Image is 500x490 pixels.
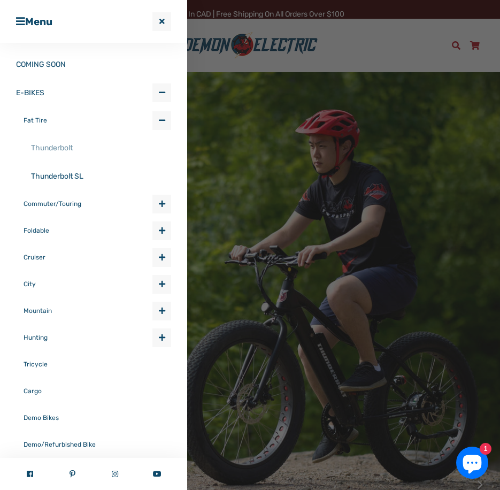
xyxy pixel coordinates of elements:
a: Hunting [24,324,152,351]
a: Demo Bikes [24,404,171,431]
a: Foldable [24,217,152,244]
ul: E-BIKES [24,107,171,458]
a: Tricycle [24,351,171,378]
a: Thunderbolt SL [31,162,171,190]
a: E-BIKES [16,79,152,107]
a: Fat Tire [24,107,152,134]
a: Cruiser [24,244,152,271]
ul: Fat Tire [31,134,171,190]
a: COMING SOON [16,50,171,79]
inbox-online-store-chat: Shopify online store chat [453,447,491,481]
a: Thunderbolt [31,134,171,162]
a: Mountain [24,297,152,324]
a: City [24,271,152,297]
a: Demo/Refurbished Bike [24,431,171,458]
a: Cargo [24,378,171,404]
a: Commuter/Touring [24,190,152,217]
